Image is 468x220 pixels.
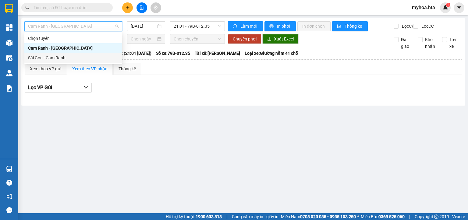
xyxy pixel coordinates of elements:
span: Miền Nam [281,213,356,220]
img: warehouse-icon [6,40,12,46]
img: warehouse-icon [6,55,12,61]
span: Cung cấp máy in - giấy in: [232,213,279,220]
span: printer [269,24,275,29]
input: Tìm tên, số ĐT hoặc mã đơn [34,4,105,11]
span: down [83,85,88,90]
button: aim [151,2,161,13]
button: printerIn phơi [264,21,296,31]
div: Sài Gòn - Cam Ranh [24,53,122,63]
span: copyright [434,215,438,219]
span: Chọn chuyến [174,34,222,44]
img: dashboard-icon [6,24,12,31]
img: logo-vxr [5,4,13,13]
span: plus [126,5,130,10]
button: syncLàm mới [228,21,263,31]
span: myhoa.hta [407,4,440,11]
span: Thống kê [345,23,363,30]
span: Lọc VP Gửi [28,84,52,91]
div: Cam Ranh - Sài Gòn [24,43,122,53]
button: caret-down [454,2,464,13]
span: Làm mới [240,23,258,30]
button: file-add [136,2,147,13]
span: Lọc CR [399,23,415,30]
span: Số xe: 79B-012.35 [156,50,190,57]
strong: 1900 633 818 [196,214,222,219]
button: In đơn chọn [297,21,331,31]
button: Chuyển phơi [228,34,261,44]
span: | [409,213,410,220]
span: Cam Ranh - Sài Gòn [28,22,119,31]
span: In phơi [277,23,291,30]
button: bar-chartThống kê [332,21,368,31]
span: Trên xe [447,36,462,50]
span: Đã giao [399,36,413,50]
div: Cam Ranh - [GEOGRAPHIC_DATA] [28,45,119,51]
span: Miền Bắc [361,213,405,220]
span: Chuyến: (21:01 [DATE]) [107,50,151,57]
strong: 0369 525 060 [378,214,405,219]
span: Kho nhận [423,36,438,50]
img: warehouse-icon [6,166,12,172]
div: Sài Gòn - Cam Ranh [28,54,119,61]
span: Lọc CC [419,23,435,30]
img: solution-icon [6,85,12,92]
div: Chọn tuyến [24,33,122,43]
input: 14/08/2025 [131,23,156,30]
span: message [6,207,12,213]
span: ⚪️ [357,215,359,218]
span: bar-chart [337,24,342,29]
span: 1 [447,3,449,7]
span: aim [154,5,158,10]
span: file-add [140,5,144,10]
span: 21:01 - 79B-012.35 [174,22,222,31]
span: notification [6,194,12,199]
span: search [25,5,30,10]
span: sync [233,24,238,29]
span: caret-down [456,5,462,10]
span: Hỗ trợ kỹ thuật: [166,213,222,220]
div: Thống kê [119,65,136,72]
span: question-circle [6,180,12,186]
div: Xem theo VP gửi [30,65,61,72]
div: Chọn tuyến [28,35,119,42]
button: Lọc VP Gửi [25,83,92,93]
input: Chọn ngày [131,36,156,42]
span: | [226,213,227,220]
sup: 1 [446,3,450,7]
div: Xem theo VP nhận [72,65,108,72]
span: Tài xế: [PERSON_NAME] [195,50,240,57]
strong: 0708 023 035 - 0935 103 250 [300,214,356,219]
img: icon-new-feature [443,5,448,10]
button: plus [122,2,133,13]
span: Loại xe: Giường nằm 41 chỗ [245,50,298,57]
img: warehouse-icon [6,70,12,76]
button: downloadXuất Excel [262,34,299,44]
